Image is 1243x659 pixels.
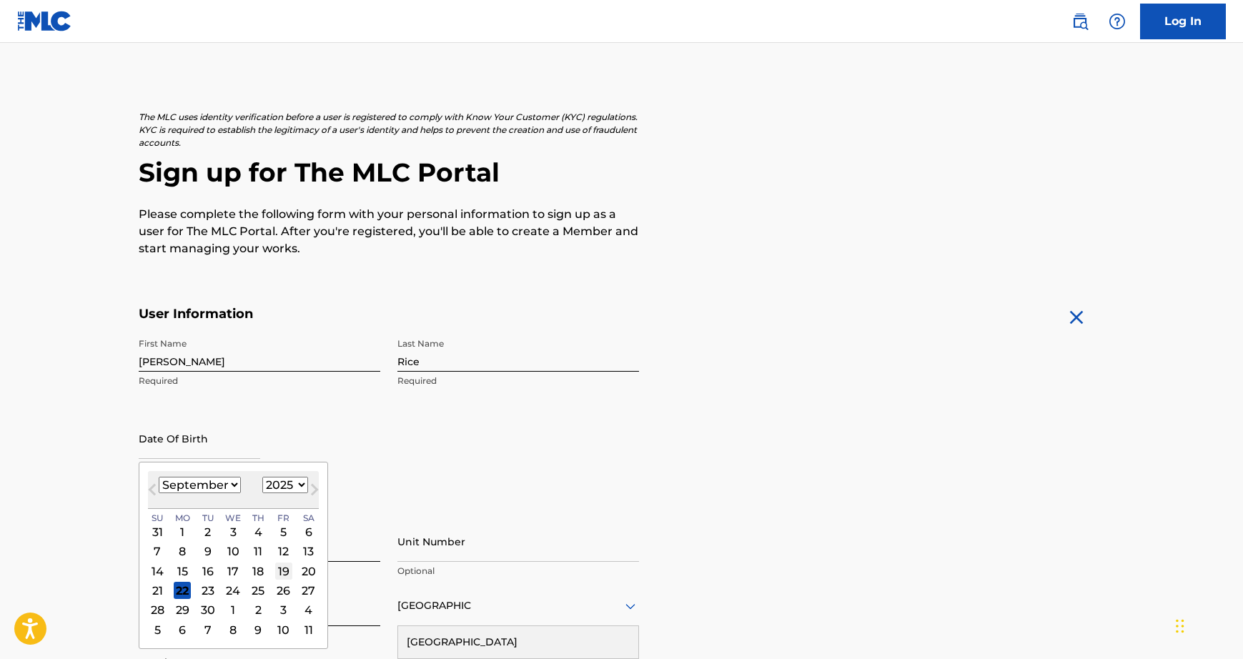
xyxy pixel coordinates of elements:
[275,582,292,599] div: Choose Friday, September 26th, 2025
[175,512,189,525] span: Mo
[1065,306,1088,329] img: close
[249,621,267,638] div: Choose Thursday, October 9th, 2025
[174,543,191,560] div: Choose Monday, September 8th, 2025
[303,512,314,525] span: Sa
[149,523,166,540] div: Choose Sunday, August 31st, 2025
[199,602,217,619] div: Choose Tuesday, September 30th, 2025
[139,206,639,257] p: Please complete the following form with your personal information to sign up as a user for The ML...
[174,582,191,599] div: Choose Monday, September 22nd, 2025
[224,602,242,619] div: Choose Wednesday, October 1st, 2025
[224,621,242,638] div: Choose Wednesday, October 8th, 2025
[275,523,292,540] div: Choose Friday, September 5th, 2025
[249,543,267,560] div: Choose Thursday, September 11th, 2025
[249,523,267,540] div: Choose Thursday, September 4th, 2025
[1109,13,1126,30] img: help
[1071,13,1089,30] img: search
[300,582,317,599] div: Choose Saturday, September 27th, 2025
[300,523,317,540] div: Choose Saturday, September 6th, 2025
[199,621,217,638] div: Choose Tuesday, October 7th, 2025
[249,563,267,580] div: Choose Thursday, September 18th, 2025
[300,543,317,560] div: Choose Saturday, September 13th, 2025
[224,543,242,560] div: Choose Wednesday, September 10th, 2025
[300,563,317,580] div: Choose Saturday, September 20th, 2025
[249,582,267,599] div: Choose Thursday, September 25th, 2025
[1103,7,1131,36] div: Help
[202,512,213,525] span: Tu
[149,602,166,619] div: Choose Sunday, September 28th, 2025
[303,481,326,504] button: Next Month
[224,563,242,580] div: Choose Wednesday, September 17th, 2025
[398,626,638,658] div: [GEOGRAPHIC_DATA]
[300,621,317,638] div: Choose Saturday, October 11th, 2025
[225,512,240,525] span: We
[139,306,639,322] h5: User Information
[174,523,191,540] div: Choose Monday, September 1st, 2025
[249,602,267,619] div: Choose Thursday, October 2nd, 2025
[149,563,166,580] div: Choose Sunday, September 14th, 2025
[149,582,166,599] div: Choose Sunday, September 21st, 2025
[277,512,289,525] span: Fr
[149,621,166,638] div: Choose Sunday, October 5th, 2025
[397,565,639,578] p: Optional
[174,563,191,580] div: Choose Monday, September 15th, 2025
[1176,605,1184,648] div: Drag
[1172,590,1243,659] iframe: Chat Widget
[139,111,639,149] p: The MLC uses identity verification before a user is registered to comply with Know Your Customer ...
[224,582,242,599] div: Choose Wednesday, September 24th, 2025
[224,523,242,540] div: Choose Wednesday, September 3rd, 2025
[275,543,292,560] div: Choose Friday, September 12th, 2025
[139,157,1105,189] h2: Sign up for The MLC Portal
[17,11,72,31] img: MLC Logo
[152,512,162,525] span: Su
[141,481,164,504] button: Previous Month
[275,602,292,619] div: Choose Friday, October 3rd, 2025
[174,621,191,638] div: Choose Monday, October 6th, 2025
[199,543,217,560] div: Choose Tuesday, September 9th, 2025
[139,375,380,387] p: Required
[149,543,166,560] div: Choose Sunday, September 7th, 2025
[139,505,1105,522] h5: Personal Address
[1140,4,1226,39] a: Log In
[252,512,264,525] span: Th
[199,563,217,580] div: Choose Tuesday, September 16th, 2025
[397,375,639,387] p: Required
[300,602,317,619] div: Choose Saturday, October 4th, 2025
[148,522,319,640] div: Month September, 2025
[199,523,217,540] div: Choose Tuesday, September 2nd, 2025
[275,621,292,638] div: Choose Friday, October 10th, 2025
[139,462,328,649] div: Choose Date
[1066,7,1094,36] a: Public Search
[174,602,191,619] div: Choose Monday, September 29th, 2025
[275,563,292,580] div: Choose Friday, September 19th, 2025
[199,582,217,599] div: Choose Tuesday, September 23rd, 2025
